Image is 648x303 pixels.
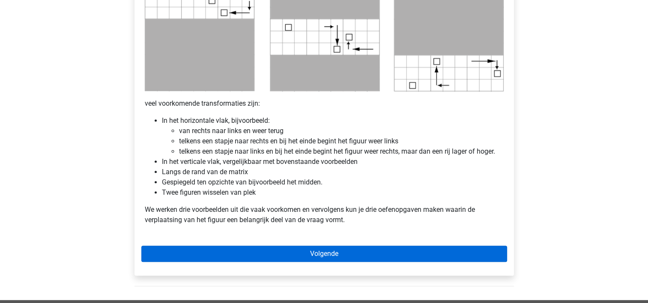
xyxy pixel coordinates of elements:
[145,98,504,109] p: veel voorkomende transformaties zijn:
[179,146,504,157] li: telkens een stapje naar links en bij het einde begint het figuur weer rechts, maar dan een rij la...
[179,136,504,146] li: telkens een stapje naar rechts en bij het einde begint het figuur weer links
[141,246,507,262] a: Volgende
[145,205,504,225] p: We werken drie voorbeelden uit die vaak voorkomen en vervolgens kun je drie oefenopgaven maken wa...
[162,167,504,177] li: Langs de rand van de matrix
[162,116,504,157] li: In het horizontale vlak, bijvoorbeeld:
[162,177,504,187] li: Gespiegeld ten opzichte van bijvoorbeeld het midden.
[162,157,504,167] li: In het verticale vlak, vergelijkbaar met bovenstaande voorbeelden
[179,126,504,136] li: van rechts naar links en weer terug
[162,187,504,198] li: Twee figuren wisselen van plek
